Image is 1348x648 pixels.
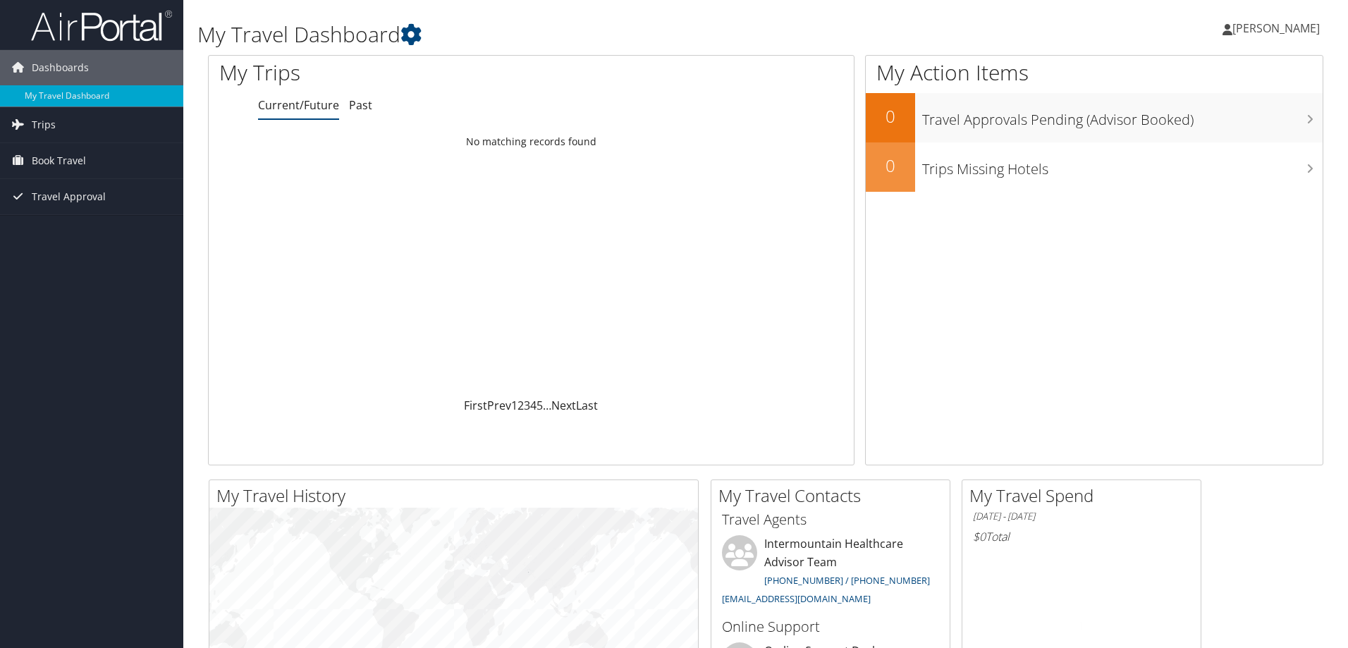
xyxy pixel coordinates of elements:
[537,398,543,413] a: 5
[517,398,524,413] a: 2
[32,107,56,142] span: Trips
[209,129,854,154] td: No matching records found
[722,617,939,637] h3: Online Support
[487,398,511,413] a: Prev
[866,154,915,178] h2: 0
[1232,20,1320,36] span: [PERSON_NAME]
[197,20,955,49] h1: My Travel Dashboard
[1223,7,1334,49] a: [PERSON_NAME]
[258,97,339,113] a: Current/Future
[973,510,1190,523] h6: [DATE] - [DATE]
[866,93,1323,142] a: 0Travel Approvals Pending (Advisor Booked)
[216,484,698,508] h2: My Travel History
[715,535,946,611] li: Intermountain Healthcare Advisor Team
[722,510,939,530] h3: Travel Agents
[464,398,487,413] a: First
[973,529,986,544] span: $0
[543,398,551,413] span: …
[576,398,598,413] a: Last
[969,484,1201,508] h2: My Travel Spend
[32,50,89,85] span: Dashboards
[32,143,86,178] span: Book Travel
[866,104,915,128] h2: 0
[219,58,575,87] h1: My Trips
[922,103,1323,130] h3: Travel Approvals Pending (Advisor Booked)
[32,179,106,214] span: Travel Approval
[922,152,1323,179] h3: Trips Missing Hotels
[524,398,530,413] a: 3
[722,592,871,605] a: [EMAIL_ADDRESS][DOMAIN_NAME]
[511,398,517,413] a: 1
[866,142,1323,192] a: 0Trips Missing Hotels
[349,97,372,113] a: Past
[764,574,930,587] a: [PHONE_NUMBER] / [PHONE_NUMBER]
[973,529,1190,544] h6: Total
[551,398,576,413] a: Next
[31,9,172,42] img: airportal-logo.png
[866,58,1323,87] h1: My Action Items
[718,484,950,508] h2: My Travel Contacts
[530,398,537,413] a: 4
